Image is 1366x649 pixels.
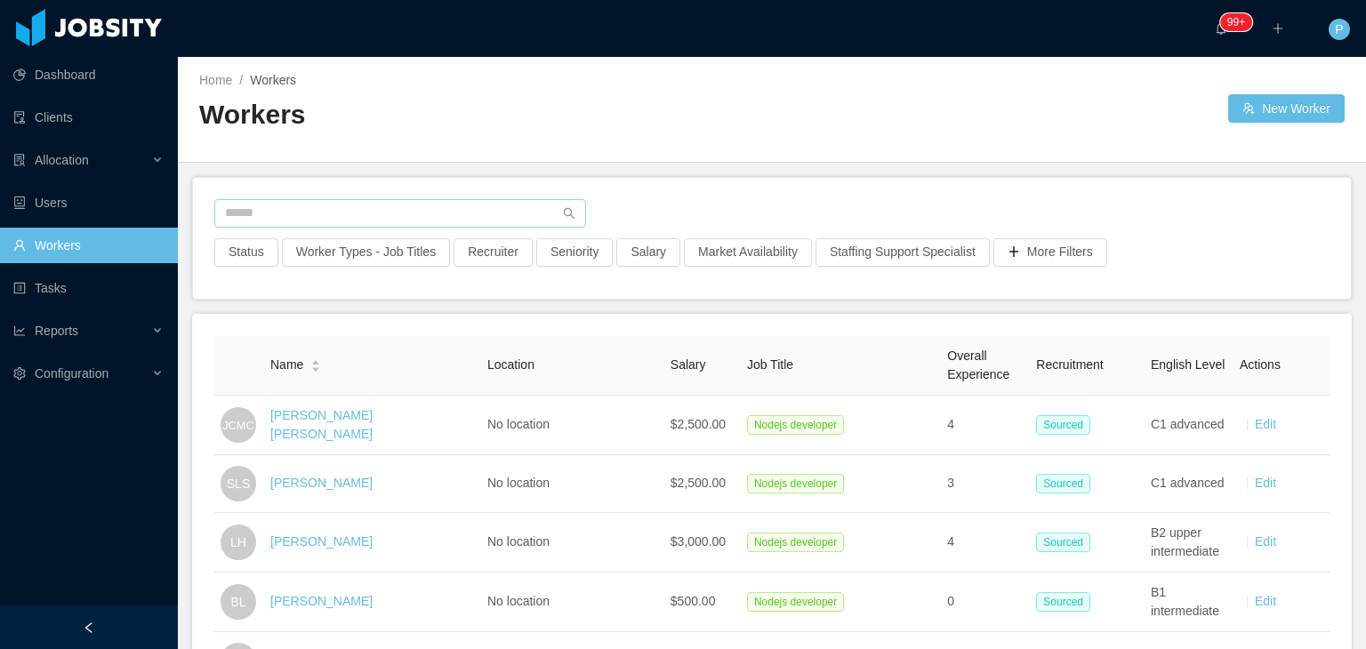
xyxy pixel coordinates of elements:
[13,57,164,92] a: icon: pie-chartDashboard
[747,357,793,372] span: Job Title
[671,357,706,372] span: Salary
[1335,19,1343,40] span: P
[270,594,373,608] a: [PERSON_NAME]
[1144,513,1233,573] td: B2 upper intermediate
[480,396,663,455] td: No location
[13,100,164,135] a: icon: auditClients
[480,573,663,632] td: No location
[35,324,78,338] span: Reports
[270,356,303,374] span: Name
[1255,594,1276,608] a: Edit
[1255,534,1276,549] a: Edit
[671,417,726,431] span: $2,500.00
[1036,415,1090,435] span: Sourced
[1144,573,1233,632] td: B1 intermediate
[1220,13,1252,31] sup: 1734
[214,238,278,267] button: Status
[487,357,534,372] span: Location
[947,349,1009,381] span: Overall Experience
[480,513,663,573] td: No location
[1036,417,1097,431] a: Sourced
[13,185,164,220] a: icon: robotUsers
[940,396,1029,455] td: 4
[616,238,680,267] button: Salary
[1240,357,1281,372] span: Actions
[671,476,726,490] span: $2,500.00
[816,238,990,267] button: Staffing Support Specialist
[1036,357,1103,372] span: Recruitment
[1255,417,1276,431] a: Edit
[222,408,254,441] span: JCMC
[270,408,373,441] a: [PERSON_NAME] [PERSON_NAME]
[1036,474,1090,493] span: Sourced
[311,358,321,364] i: icon: caret-up
[1144,396,1233,455] td: C1 advanced
[671,594,716,608] span: $500.00
[536,238,613,267] button: Seniority
[940,455,1029,513] td: 3
[747,415,844,435] span: Nodejs developer
[310,357,321,370] div: Sort
[230,584,245,620] span: BL
[270,476,373,490] a: [PERSON_NAME]
[199,97,772,133] h2: Workers
[480,455,663,513] td: No location
[1272,22,1284,35] i: icon: plus
[993,238,1107,267] button: icon: plusMore Filters
[35,366,108,381] span: Configuration
[747,474,844,493] span: Nodejs developer
[13,324,26,337] i: icon: line-chart
[199,73,232,87] a: Home
[747,533,844,552] span: Nodejs developer
[1151,357,1225,372] span: English Level
[1215,22,1227,35] i: icon: bell
[671,534,726,549] span: $3,000.00
[311,365,321,370] i: icon: caret-down
[13,367,26,380] i: icon: setting
[940,513,1029,573] td: 4
[1144,455,1233,513] td: C1 advanced
[1036,534,1097,549] a: Sourced
[13,270,164,306] a: icon: profileTasks
[1036,533,1090,552] span: Sourced
[1036,594,1097,608] a: Sourced
[230,525,246,560] span: LH
[1036,592,1090,612] span: Sourced
[1036,476,1097,490] a: Sourced
[13,228,164,263] a: icon: userWorkers
[227,466,250,501] span: SLS
[239,73,243,87] span: /
[270,534,373,549] a: [PERSON_NAME]
[35,153,89,167] span: Allocation
[250,73,296,87] span: Workers
[1255,476,1276,490] a: Edit
[282,238,450,267] button: Worker Types - Job Titles
[747,592,844,612] span: Nodejs developer
[454,238,533,267] button: Recruiter
[684,238,812,267] button: Market Availability
[1228,94,1345,123] button: icon: usergroup-addNew Worker
[563,207,575,220] i: icon: search
[940,573,1029,632] td: 0
[13,154,26,166] i: icon: solution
